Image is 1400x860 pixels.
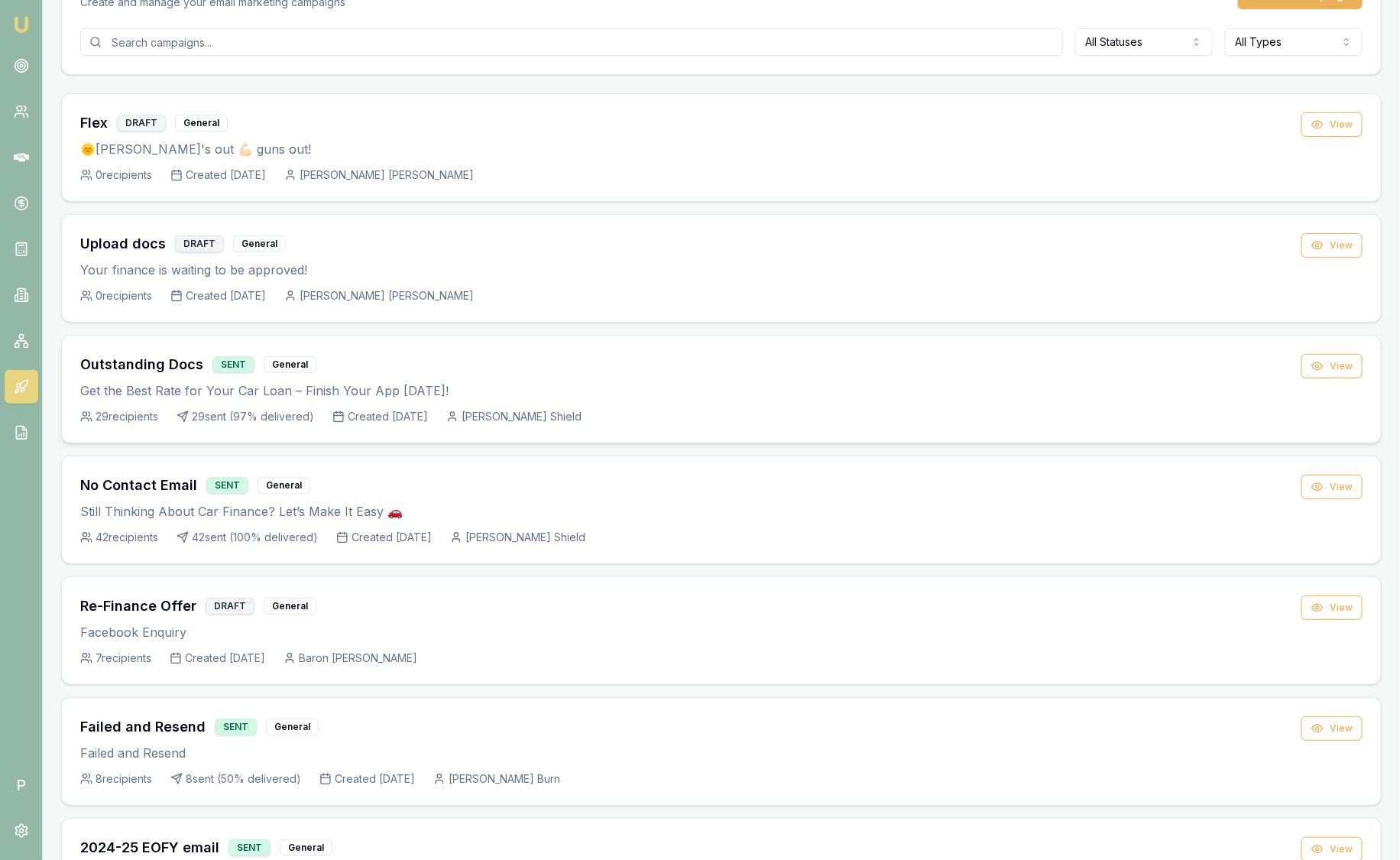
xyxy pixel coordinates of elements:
[352,530,432,545] span: Created [DATE]
[80,381,1301,400] p: Get the Best Rate for Your Car Loan – Finish Your App [DATE]!
[80,837,219,858] h3: 2024-25 EOFY email
[1301,475,1363,499] button: View
[80,716,206,738] h3: Failed and Resend
[96,771,152,787] span: 8 recipients
[348,409,428,424] span: Created [DATE]
[96,651,151,666] span: 7 recipients
[96,288,152,303] span: 0 recipients
[96,167,152,183] span: 0 recipients
[192,530,318,545] span: 42 sent ( 100 % delivered)
[1301,112,1363,137] button: View
[80,354,203,375] h3: Outstanding Docs
[1301,233,1363,258] button: View
[299,651,417,666] span: Baron [PERSON_NAME]
[186,771,301,787] span: 8 sent ( 50 % delivered)
[335,771,415,787] span: Created [DATE]
[206,477,248,494] div: SENT
[80,112,108,134] h3: Flex
[80,261,1301,279] p: Your finance is waiting to be approved!
[1301,716,1363,741] button: View
[1301,596,1363,620] button: View
[300,167,474,183] span: [PERSON_NAME] [PERSON_NAME]
[266,719,319,735] div: General
[175,115,228,131] div: General
[462,409,582,424] span: [PERSON_NAME] Shield
[280,839,332,856] div: General
[233,235,286,252] div: General
[258,477,310,494] div: General
[185,651,265,666] span: Created [DATE]
[80,140,1301,158] p: 🌞[PERSON_NAME]'s out 💪🏻 guns out!
[96,409,158,424] span: 29 recipients
[212,356,254,373] div: SENT
[12,15,31,34] img: emu-icon-u.png
[300,288,474,303] span: [PERSON_NAME] [PERSON_NAME]
[186,288,266,303] span: Created [DATE]
[80,233,166,255] h3: Upload docs
[80,744,1301,762] p: Failed and Resend
[186,167,266,183] span: Created [DATE]
[1301,354,1363,378] button: View
[117,115,166,131] div: DRAFT
[465,530,585,545] span: [PERSON_NAME] Shield
[264,598,316,615] div: General
[80,502,1301,521] p: Still Thinking About Car Finance? Let’s Make It Easy 🚗
[80,28,1063,56] input: Search campaigns...
[96,530,158,545] span: 42 recipients
[80,475,197,496] h3: No Contact Email
[80,623,1301,641] p: Facebook Enquiry
[206,598,254,615] div: DRAFT
[5,768,38,802] span: P
[80,596,196,617] h3: Re-Finance Offer
[192,409,314,424] span: 29 sent ( 97 % delivered)
[215,719,257,735] div: SENT
[264,356,316,373] div: General
[449,771,560,787] span: [PERSON_NAME] Burn
[228,839,271,856] div: SENT
[175,235,224,252] div: DRAFT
